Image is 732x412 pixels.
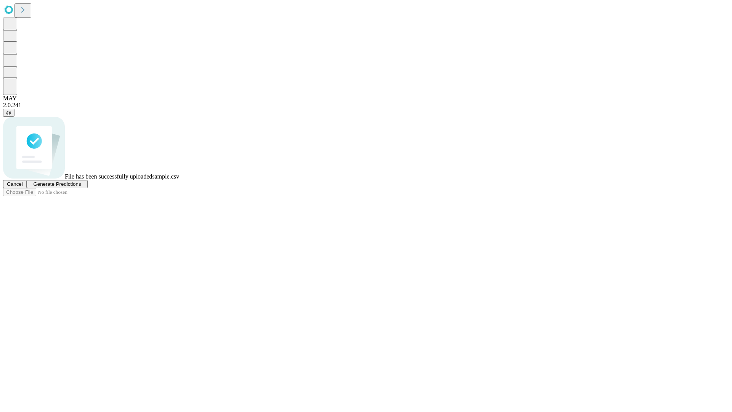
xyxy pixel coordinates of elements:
button: Generate Predictions [27,180,88,188]
div: MAY [3,95,729,102]
span: Generate Predictions [33,181,81,187]
button: @ [3,109,14,117]
span: sample.csv [152,173,179,180]
span: @ [6,110,11,116]
span: Cancel [7,181,23,187]
button: Cancel [3,180,27,188]
div: 2.0.241 [3,102,729,109]
span: File has been successfully uploaded [65,173,152,180]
